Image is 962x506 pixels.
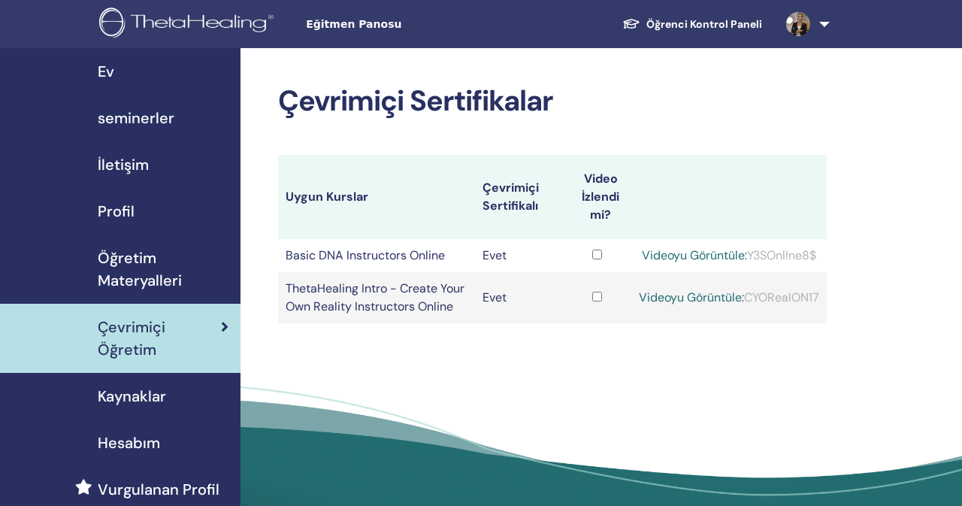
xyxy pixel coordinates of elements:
span: Profil [98,200,135,223]
span: İletişim [98,153,149,176]
th: Çevrimiçi Sertifikalı [475,155,562,239]
span: Eğitmen Panosu [306,17,531,32]
span: Hesabım [98,432,160,454]
td: Basic DNA Instructors Online [278,239,475,272]
td: Evet [475,272,562,323]
div: Y3SOnl!ne8$ [639,247,819,265]
span: Kaynaklar [98,385,166,408]
h2: Çevrimiçi Sertifikalar [278,84,827,119]
th: Uygun Kurslar [278,155,475,239]
img: graduation-cap-white.svg [622,17,640,30]
span: Çevrimiçi Öğretim [98,316,221,361]
span: seminerler [98,107,174,129]
div: CYORealON17 [639,289,819,307]
a: Videoyu Görüntüle: [642,247,747,263]
span: Öğretim Materyalleri [98,247,228,292]
th: Video İzlendi mi? [562,155,631,239]
span: Vurgulanan Profil [98,478,219,501]
a: Videoyu Görüntüle: [639,289,744,305]
td: ThetaHealing Intro - Create Your Own Reality Instructors Online [278,272,475,323]
td: Evet [475,239,562,272]
span: Ev [98,60,114,83]
a: Öğrenci Kontrol Paneli [610,11,774,38]
img: logo.png [99,8,279,41]
img: default.jpg [786,12,810,36]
